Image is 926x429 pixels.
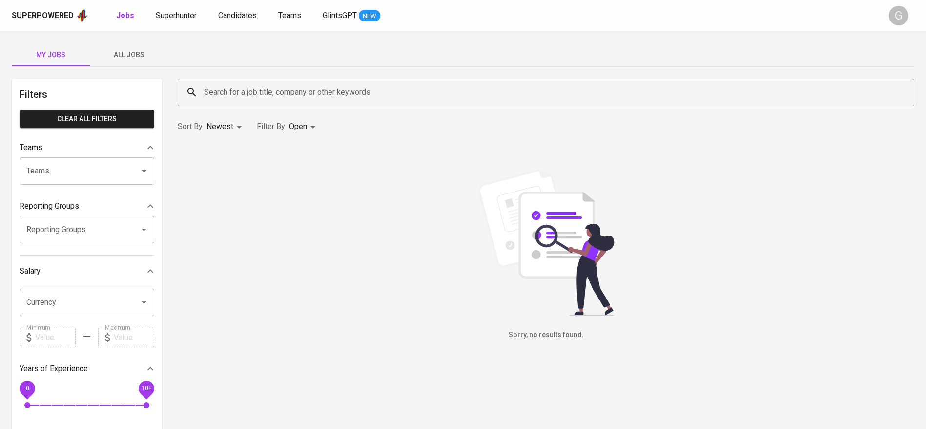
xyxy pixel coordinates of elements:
[20,110,154,128] button: Clear All filters
[20,363,88,375] p: Years of Experience
[278,10,303,22] a: Teams
[206,121,233,132] p: Newest
[137,223,151,236] button: Open
[20,359,154,379] div: Years of Experience
[473,169,619,316] img: file_searching.svg
[12,8,89,23] a: Superpoweredapp logo
[206,118,245,136] div: Newest
[218,11,257,20] span: Candidates
[359,11,380,21] span: NEW
[25,385,29,391] span: 0
[156,10,199,22] a: Superhunter
[141,385,151,391] span: 10+
[178,330,914,341] h6: Sorry, no results found.
[18,49,84,61] span: My Jobs
[137,164,151,178] button: Open
[20,86,154,102] h6: Filters
[27,113,146,125] span: Clear All filters
[278,11,301,20] span: Teams
[76,8,89,23] img: app logo
[257,121,285,132] p: Filter By
[289,122,307,131] span: Open
[114,328,154,347] input: Value
[289,118,319,136] div: Open
[156,11,197,20] span: Superhunter
[323,11,357,20] span: GlintsGPT
[96,49,162,61] span: All Jobs
[178,121,203,132] p: Sort By
[116,11,134,20] b: Jobs
[116,10,136,22] a: Jobs
[20,142,42,153] p: Teams
[323,10,380,22] a: GlintsGPT NEW
[20,265,41,277] p: Salary
[20,138,154,157] div: Teams
[20,196,154,216] div: Reporting Groups
[20,261,154,281] div: Salary
[889,6,908,25] div: G
[20,200,79,212] p: Reporting Groups
[35,328,76,347] input: Value
[12,10,74,21] div: Superpowered
[218,10,259,22] a: Candidates
[137,296,151,309] button: Open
